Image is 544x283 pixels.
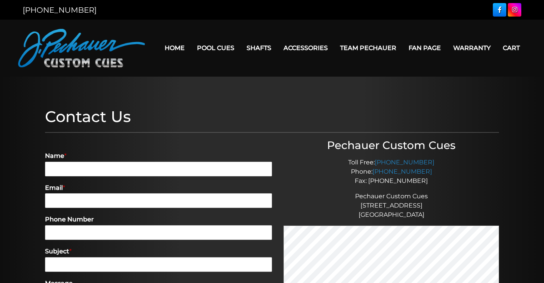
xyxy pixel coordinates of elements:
[284,192,499,219] p: Pechauer Custom Cues [STREET_ADDRESS] [GEOGRAPHIC_DATA]
[372,168,432,175] a: [PHONE_NUMBER]
[45,184,272,192] label: Email
[23,5,97,15] a: [PHONE_NUMBER]
[45,216,272,224] label: Phone Number
[447,38,497,58] a: Warranty
[191,38,240,58] a: Pool Cues
[284,158,499,186] p: Toll Free: Phone: Fax: [PHONE_NUMBER]
[334,38,402,58] a: Team Pechauer
[18,29,145,67] img: Pechauer Custom Cues
[45,107,499,126] h1: Contact Us
[497,38,526,58] a: Cart
[45,225,272,240] input: Phone Number
[284,139,499,152] h3: Pechauer Custom Cues
[277,38,334,58] a: Accessories
[159,38,191,58] a: Home
[45,152,272,160] label: Name
[240,38,277,58] a: Shafts
[45,248,272,256] label: Subject
[402,38,447,58] a: Fan Page
[375,159,434,166] a: [PHONE_NUMBER]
